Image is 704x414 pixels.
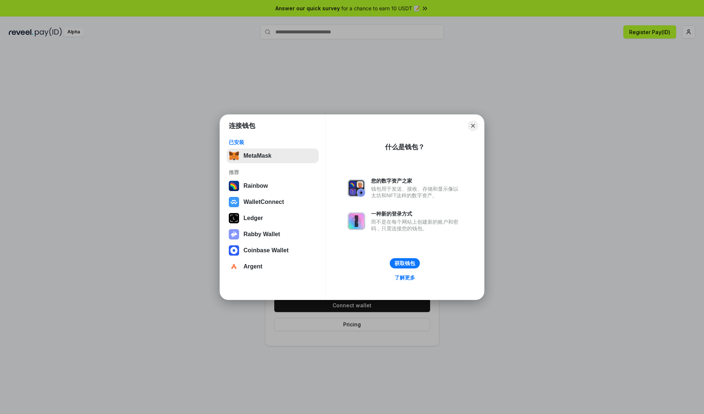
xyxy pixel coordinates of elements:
[229,169,316,176] div: 推荐
[385,143,425,151] div: 什么是钱包？
[390,273,419,282] a: 了解更多
[371,210,462,217] div: 一种新的登录方式
[229,181,239,191] img: svg+xml,%3Csvg%20width%3D%22120%22%20height%3D%22120%22%20viewBox%3D%220%200%20120%20120%22%20fil...
[229,139,316,146] div: 已安装
[468,121,478,131] button: Close
[229,151,239,161] img: svg+xml,%3Csvg%20fill%3D%22none%22%20height%3D%2233%22%20viewBox%3D%220%200%2035%2033%22%20width%...
[229,245,239,256] img: svg+xml,%3Csvg%20width%3D%2228%22%20height%3D%2228%22%20viewBox%3D%220%200%2028%2028%22%20fill%3D...
[229,229,239,239] img: svg+xml,%3Csvg%20xmlns%3D%22http%3A%2F%2Fwww.w3.org%2F2000%2Fsvg%22%20fill%3D%22none%22%20viewBox...
[243,263,263,270] div: Argent
[227,259,319,274] button: Argent
[227,243,319,258] button: Coinbase Wallet
[229,213,239,223] img: svg+xml,%3Csvg%20xmlns%3D%22http%3A%2F%2Fwww.w3.org%2F2000%2Fsvg%22%20width%3D%2228%22%20height%3...
[229,261,239,272] img: svg+xml,%3Csvg%20width%3D%2228%22%20height%3D%2228%22%20viewBox%3D%220%200%2028%2028%22%20fill%3D...
[227,211,319,226] button: Ledger
[395,274,415,281] div: 了解更多
[243,231,280,238] div: Rabby Wallet
[243,183,268,189] div: Rainbow
[243,199,284,205] div: WalletConnect
[371,177,462,184] div: 您的数字资产之家
[229,197,239,207] img: svg+xml,%3Csvg%20width%3D%2228%22%20height%3D%2228%22%20viewBox%3D%220%200%2028%2028%22%20fill%3D...
[243,153,271,159] div: MetaMask
[243,215,263,221] div: Ledger
[390,258,420,268] button: 获取钱包
[371,186,462,199] div: 钱包用于发送、接收、存储和显示像以太坊和NFT这样的数字资产。
[348,179,365,197] img: svg+xml,%3Csvg%20xmlns%3D%22http%3A%2F%2Fwww.w3.org%2F2000%2Fsvg%22%20fill%3D%22none%22%20viewBox...
[395,260,415,267] div: 获取钱包
[229,121,255,130] h1: 连接钱包
[348,212,365,230] img: svg+xml,%3Csvg%20xmlns%3D%22http%3A%2F%2Fwww.w3.org%2F2000%2Fsvg%22%20fill%3D%22none%22%20viewBox...
[227,179,319,193] button: Rainbow
[227,149,319,163] button: MetaMask
[243,247,289,254] div: Coinbase Wallet
[227,195,319,209] button: WalletConnect
[227,227,319,242] button: Rabby Wallet
[371,219,462,232] div: 而不是在每个网站上创建新的账户和密码，只需连接您的钱包。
